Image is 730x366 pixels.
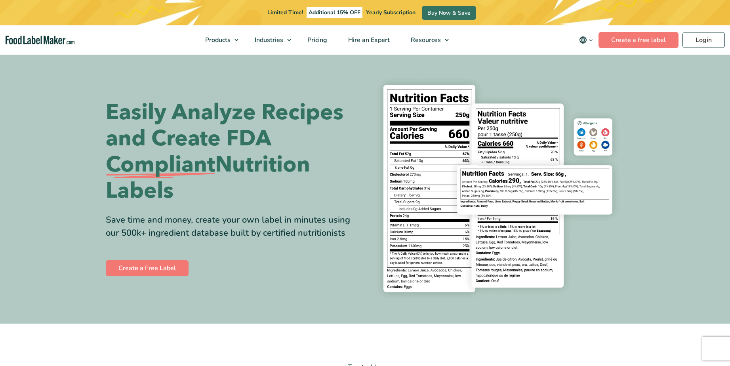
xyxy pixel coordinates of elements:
[267,9,303,16] span: Limited Time!
[307,7,362,18] span: Additional 15% OFF
[682,32,725,48] a: Login
[408,36,442,44] span: Resources
[598,32,679,48] a: Create a free label
[244,25,295,55] a: Industries
[106,260,189,276] a: Create a Free Label
[203,36,231,44] span: Products
[297,25,336,55] a: Pricing
[106,152,215,178] span: Compliant
[252,36,284,44] span: Industries
[366,9,416,16] span: Yearly Subscription
[106,99,359,204] h1: Easily Analyze Recipes and Create FDA Nutrition Labels
[305,36,328,44] span: Pricing
[106,213,359,240] div: Save time and money, create your own label in minutes using our 500k+ ingredient database built b...
[338,25,398,55] a: Hire an Expert
[195,25,242,55] a: Products
[346,36,391,44] span: Hire an Expert
[422,6,476,20] a: Buy Now & Save
[400,25,453,55] a: Resources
